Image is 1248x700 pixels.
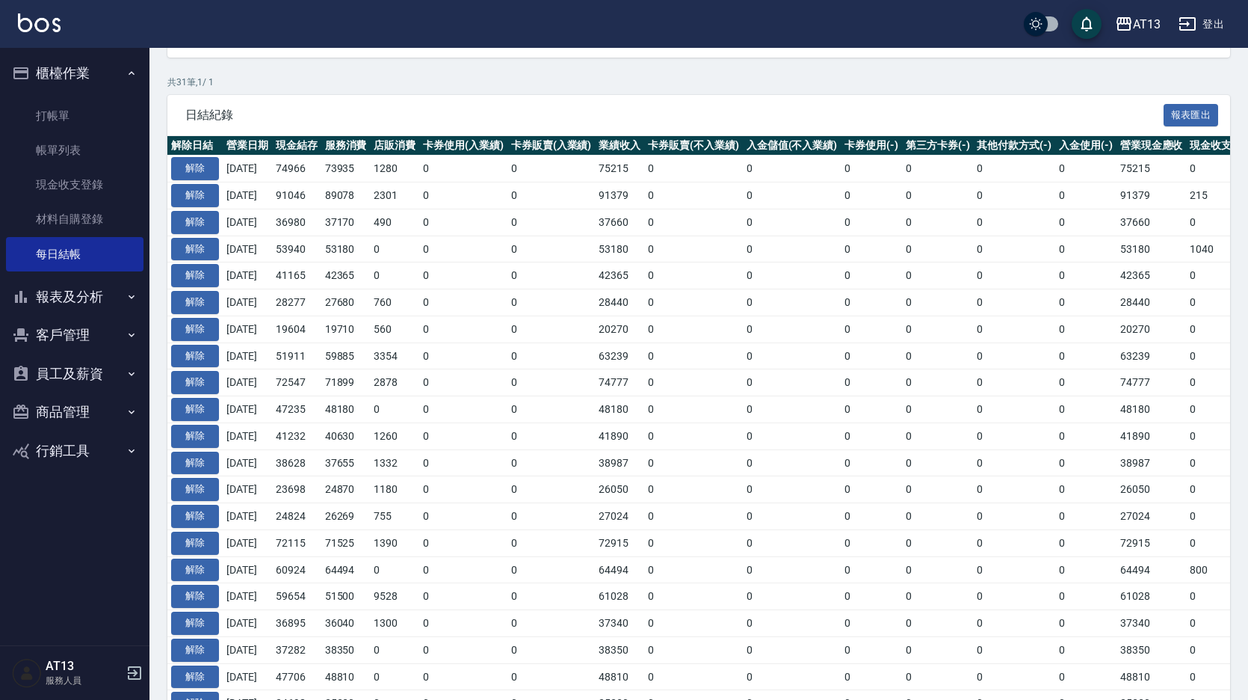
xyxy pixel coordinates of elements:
[595,209,644,236] td: 37660
[743,476,841,503] td: 0
[841,236,902,262] td: 0
[1116,556,1187,583] td: 64494
[171,291,219,314] button: 解除
[272,396,321,423] td: 47235
[1055,236,1116,262] td: 0
[644,182,743,209] td: 0
[321,503,371,530] td: 26269
[272,529,321,556] td: 72115
[223,449,272,476] td: [DATE]
[595,476,644,503] td: 26050
[1116,529,1187,556] td: 72915
[370,236,419,262] td: 0
[419,289,507,316] td: 0
[272,369,321,396] td: 72547
[1116,343,1187,369] td: 63239
[223,583,272,610] td: [DATE]
[171,666,219,689] button: 解除
[321,476,371,503] td: 24870
[902,343,974,369] td: 0
[902,423,974,449] td: 0
[902,449,974,476] td: 0
[6,168,143,202] a: 現金收支登錄
[1055,136,1116,156] th: 入金使用(-)
[171,478,219,501] button: 解除
[171,505,219,528] button: 解除
[644,136,743,156] th: 卡券販賣(不入業績)
[1055,316,1116,343] td: 0
[171,585,219,608] button: 解除
[743,529,841,556] td: 0
[595,289,644,316] td: 28440
[1055,156,1116,182] td: 0
[419,396,507,423] td: 0
[595,423,644,449] td: 41890
[902,289,974,316] td: 0
[321,423,371,449] td: 40630
[370,423,419,449] td: 1260
[171,425,219,448] button: 解除
[1164,104,1219,127] button: 報表匯出
[370,449,419,476] td: 1332
[223,396,272,423] td: [DATE]
[6,432,143,470] button: 行銷工具
[1055,423,1116,449] td: 0
[1116,236,1187,262] td: 53180
[507,449,596,476] td: 0
[973,156,1055,182] td: 0
[272,209,321,236] td: 36980
[644,476,743,503] td: 0
[644,316,743,343] td: 0
[973,449,1055,476] td: 0
[321,182,371,209] td: 89078
[419,182,507,209] td: 0
[223,556,272,583] td: [DATE]
[321,529,371,556] td: 71525
[743,209,841,236] td: 0
[841,156,902,182] td: 0
[419,262,507,289] td: 0
[1116,476,1187,503] td: 26050
[595,236,644,262] td: 53180
[272,503,321,530] td: 24824
[419,343,507,369] td: 0
[419,316,507,343] td: 0
[223,423,272,449] td: [DATE]
[419,449,507,476] td: 0
[595,529,644,556] td: 72915
[841,423,902,449] td: 0
[1164,107,1219,121] a: 報表匯出
[272,289,321,316] td: 28277
[841,476,902,503] td: 0
[46,659,122,674] h5: AT13
[644,529,743,556] td: 0
[743,262,841,289] td: 0
[1055,503,1116,530] td: 0
[223,289,272,316] td: [DATE]
[743,369,841,396] td: 0
[507,316,596,343] td: 0
[595,343,644,369] td: 63239
[507,476,596,503] td: 0
[272,476,321,503] td: 23698
[321,262,371,289] td: 42365
[1116,156,1187,182] td: 75215
[743,182,841,209] td: 0
[743,343,841,369] td: 0
[1116,503,1187,530] td: 27024
[419,423,507,449] td: 0
[595,156,644,182] td: 75215
[902,236,974,262] td: 0
[419,476,507,503] td: 0
[644,262,743,289] td: 0
[1116,182,1187,209] td: 91379
[167,136,223,156] th: 解除日結
[841,182,902,209] td: 0
[12,658,42,688] img: Person
[171,371,219,394] button: 解除
[595,396,644,423] td: 48180
[370,529,419,556] td: 1390
[1055,476,1116,503] td: 0
[171,184,219,207] button: 解除
[419,156,507,182] td: 0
